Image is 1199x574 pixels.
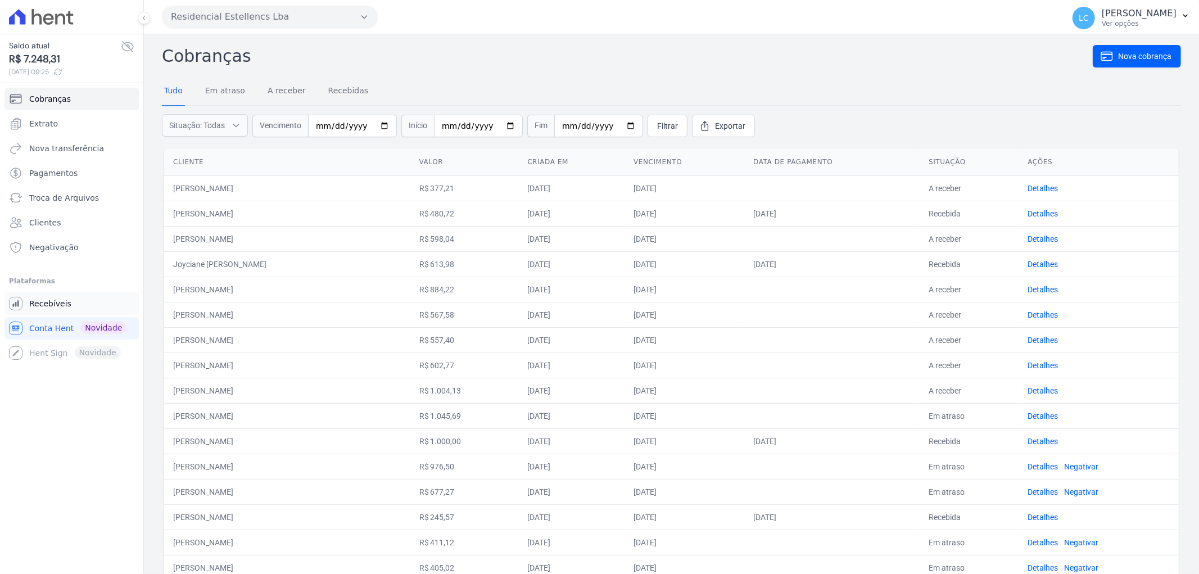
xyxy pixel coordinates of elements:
[9,88,134,364] nav: Sidebar
[1028,361,1058,370] a: Detalhes
[252,115,308,137] span: Vencimento
[920,530,1019,555] td: Em atraso
[625,530,744,555] td: [DATE]
[1028,184,1058,193] a: Detalhes
[29,298,71,309] span: Recebíveis
[4,162,139,184] a: Pagamentos
[164,302,410,327] td: [PERSON_NAME]
[1028,209,1058,218] a: Detalhes
[625,148,744,176] th: Vencimento
[4,236,139,259] a: Negativação
[518,302,625,327] td: [DATE]
[401,115,434,137] span: Início
[410,327,519,352] td: R$ 557,40
[625,277,744,302] td: [DATE]
[164,201,410,226] td: [PERSON_NAME]
[1028,412,1058,421] a: Detalhes
[1028,234,1058,243] a: Detalhes
[410,530,519,555] td: R$ 411,12
[1064,462,1098,471] a: Negativar
[625,428,744,454] td: [DATE]
[518,277,625,302] td: [DATE]
[410,175,519,201] td: R$ 377,21
[1028,310,1058,319] a: Detalhes
[29,168,78,179] span: Pagamentos
[1028,386,1058,395] a: Detalhes
[169,120,225,131] span: Situação: Todas
[164,148,410,176] th: Cliente
[410,277,519,302] td: R$ 884,22
[625,352,744,378] td: [DATE]
[410,403,519,428] td: R$ 1.045,69
[164,226,410,251] td: [PERSON_NAME]
[518,428,625,454] td: [DATE]
[625,403,744,428] td: [DATE]
[625,226,744,251] td: [DATE]
[162,6,378,28] button: Residencial Estellencs Lba
[164,352,410,378] td: [PERSON_NAME]
[744,148,920,176] th: Data de pagamento
[920,454,1019,479] td: Em atraso
[4,112,139,135] a: Extrato
[9,40,121,52] span: Saldo atual
[9,274,134,288] div: Plataformas
[1028,285,1058,294] a: Detalhes
[518,530,625,555] td: [DATE]
[920,428,1019,454] td: Recebida
[920,302,1019,327] td: A receber
[29,242,79,253] span: Negativação
[4,317,139,340] a: Conta Hent Novidade
[29,93,71,105] span: Cobranças
[518,479,625,504] td: [DATE]
[162,43,1093,69] h2: Cobranças
[920,479,1019,504] td: Em atraso
[518,352,625,378] td: [DATE]
[920,251,1019,277] td: Recebida
[518,504,625,530] td: [DATE]
[625,175,744,201] td: [DATE]
[1028,336,1058,345] a: Detalhes
[744,428,920,454] td: [DATE]
[1028,487,1058,496] a: Detalhes
[164,530,410,555] td: [PERSON_NAME]
[518,175,625,201] td: [DATE]
[9,52,121,67] span: R$ 7.248,31
[4,137,139,160] a: Nova transferência
[518,201,625,226] td: [DATE]
[29,323,74,334] span: Conta Hent
[4,187,139,209] a: Troca de Arquivos
[920,403,1019,428] td: Em atraso
[410,226,519,251] td: R$ 598,04
[518,454,625,479] td: [DATE]
[29,118,58,129] span: Extrato
[625,251,744,277] td: [DATE]
[265,77,308,106] a: A receber
[1064,538,1098,547] a: Negativar
[1028,513,1058,522] a: Detalhes
[1028,538,1058,547] a: Detalhes
[9,67,121,77] span: [DATE] 09:25
[164,251,410,277] td: Joyciane [PERSON_NAME]
[410,201,519,226] td: R$ 480,72
[203,77,247,106] a: Em atraso
[410,302,519,327] td: R$ 567,58
[1028,260,1058,269] a: Detalhes
[1102,8,1177,19] p: [PERSON_NAME]
[164,378,410,403] td: [PERSON_NAME]
[518,327,625,352] td: [DATE]
[29,143,104,154] span: Nova transferência
[920,226,1019,251] td: A receber
[625,378,744,403] td: [DATE]
[920,378,1019,403] td: A receber
[920,327,1019,352] td: A receber
[29,217,61,228] span: Clientes
[1019,148,1179,176] th: Ações
[164,175,410,201] td: [PERSON_NAME]
[1064,2,1199,34] button: LC [PERSON_NAME] Ver opções
[326,77,371,106] a: Recebidas
[1028,462,1058,471] a: Detalhes
[410,454,519,479] td: R$ 976,50
[4,88,139,110] a: Cobranças
[625,479,744,504] td: [DATE]
[625,201,744,226] td: [DATE]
